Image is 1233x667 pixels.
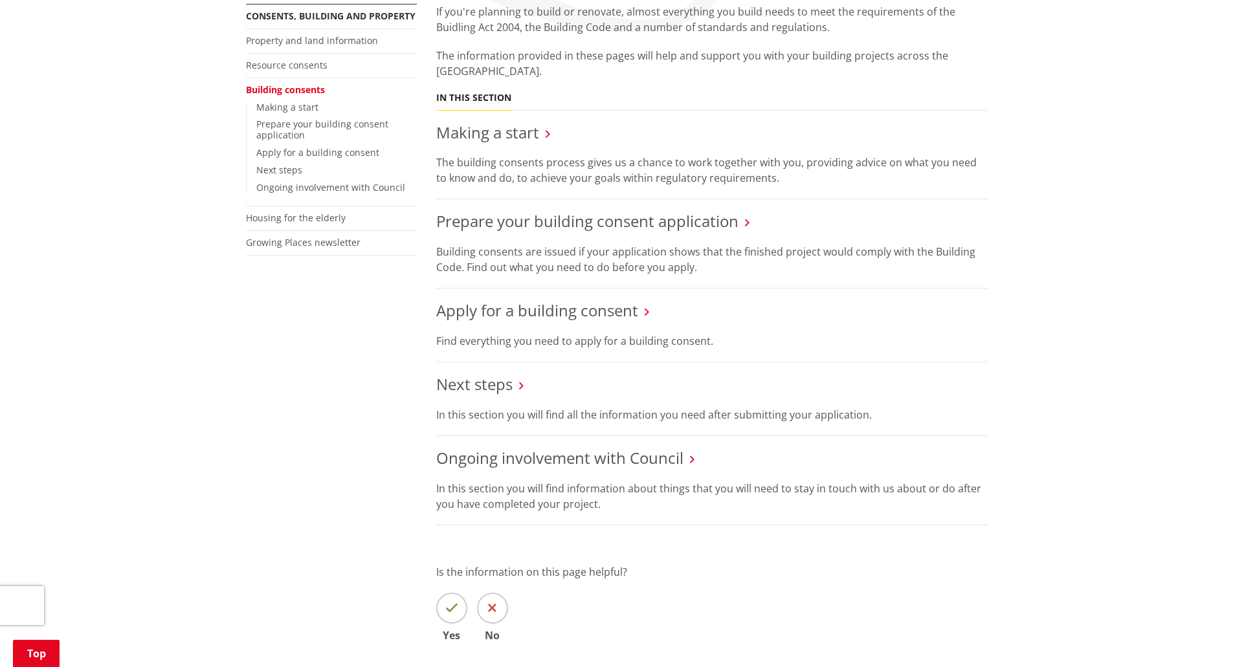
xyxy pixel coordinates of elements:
iframe: Messenger Launcher [1173,613,1220,659]
a: Property and land information [246,34,378,47]
a: Ongoing involvement with Council [256,181,405,193]
p: The information provided in these pages will help and support you with your building projects acr... [436,48,988,79]
a: Ongoing involvement with Council [436,447,683,468]
a: Making a start [256,101,318,113]
p: The building consents process gives us a chance to work together with you, providing advice on wh... [436,155,988,186]
p: Find everything you need to apply for a building consent. [436,333,988,349]
p: If you're planning to build or renovate, almost everything you build needs to meet the requiremen... [436,4,988,35]
span: Yes [436,630,467,640]
a: Next steps [256,164,302,176]
a: Consents, building and property [246,10,416,22]
p: In this section you will find information about things that you will need to stay in touch with u... [436,481,988,512]
a: Apply for a building consent [436,300,638,321]
a: Next steps [436,373,513,395]
a: Prepare your building consent application [436,210,739,232]
a: Apply for a building consent [256,146,379,159]
a: Prepare your building consent application [256,118,388,141]
a: Top [13,640,60,667]
span: No [477,630,508,640]
a: Making a start [436,122,539,143]
a: Resource consents [246,59,328,71]
h5: In this section [436,93,511,104]
p: In this section you will find all the information you need after submitting your application. [436,407,988,422]
a: Housing for the elderly [246,212,346,224]
p: Is the information on this page helpful? [436,564,988,580]
p: Building consents are issued if your application shows that the finished project would comply wit... [436,244,988,275]
a: Building consents [246,83,325,96]
a: Growing Places newsletter [246,236,361,248]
